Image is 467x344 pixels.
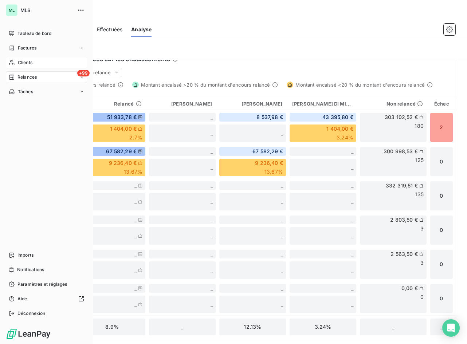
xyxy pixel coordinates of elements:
span: _ [281,285,283,291]
div: 3.24% [289,318,357,336]
span: [PERSON_NAME] [171,101,212,107]
span: _ [281,251,283,257]
span: 300 998,53 € [384,148,418,155]
span: _ [281,267,283,273]
span: Montant encaissé <20 % du montant d'encours relancé [295,82,425,88]
span: _ [351,251,353,257]
span: _ [281,130,283,136]
span: _ [281,233,283,239]
span: _ [351,233,353,239]
span: _ [211,217,213,223]
span: 3 [420,259,424,266]
span: _ [351,198,353,205]
span: _ [351,182,353,189]
div: Échec [433,101,451,107]
div: 0 [430,147,453,177]
span: 2 563,50 € [391,250,418,258]
span: 13.67% [264,168,283,175]
span: 9 236,40 € [109,159,137,167]
div: Relancé [81,101,142,107]
span: _ [211,251,213,257]
div: _ [149,318,216,336]
span: _ [211,285,213,291]
div: 12.13% [219,318,286,336]
span: Imports [17,252,34,258]
span: 9 236,40 € [255,159,283,167]
span: _ [134,251,137,257]
span: _ [134,285,137,291]
span: Effectuées [97,26,123,33]
span: 125 [415,157,423,164]
span: 303 102,52 € [385,114,418,121]
span: _ [211,198,213,205]
div: 0 [430,284,453,313]
div: 8.9% [79,318,146,336]
span: _ [351,148,353,154]
span: 3.24% [337,134,353,141]
span: Factures [18,45,36,51]
span: 0 [420,293,424,301]
span: 332 319,51 € [386,182,418,189]
span: _ [211,114,213,120]
span: _ [351,301,353,307]
span: 1 404,00 € [110,125,137,133]
span: _ [211,164,213,170]
span: _ [211,130,213,136]
span: [PERSON_NAME] DI MICELI [292,101,357,107]
span: 2 803,50 € [390,216,418,224]
span: 67 582,29 € [106,148,137,155]
span: _ [211,182,213,189]
span: _ [211,148,213,154]
span: Déconnexion [17,310,46,317]
span: 0,00 € [401,285,418,292]
span: _ [351,267,353,273]
span: Relances [17,74,37,80]
span: _ [281,198,283,205]
span: _ [134,267,137,273]
span: Notifications [17,266,44,273]
span: _ [211,267,213,273]
span: _ [134,198,137,205]
span: _ [211,301,213,307]
span: _ [351,164,353,170]
span: Tableau de bord [17,30,51,37]
div: 2 [430,112,453,142]
span: Montant encaissé >20 % du montant d'encours relancé [141,82,270,88]
span: Analyse [131,26,152,33]
span: 3 [420,225,424,232]
span: 43 395,80 € [322,114,353,121]
span: _ [351,217,353,223]
span: Clients [18,59,32,66]
span: Tâches [18,88,33,95]
div: ML [6,4,17,16]
span: _ [134,301,137,307]
span: [PERSON_NAME] [242,101,282,107]
span: _ [211,233,213,239]
span: 51 933,78 € [107,114,137,121]
span: Aide [17,296,27,302]
div: _ [360,318,427,336]
span: _ [281,301,283,307]
div: 0 [430,215,453,245]
span: _ [281,182,283,189]
span: 13.67% [124,168,142,175]
span: 8 537,98 € [256,114,283,121]
span: MLS [20,7,73,13]
span: 67 582,29 € [252,148,283,155]
span: 135 [415,191,423,198]
span: +99 [77,70,90,76]
span: _ [134,233,137,239]
span: _ [134,182,137,189]
span: 1 404,00 € [326,125,353,133]
div: 0 [430,249,453,279]
span: _ [351,285,353,291]
a: Aide [6,293,87,305]
img: Logo LeanPay [6,328,51,340]
span: _ [281,217,283,223]
span: 180 [415,122,423,130]
div: _ [430,318,454,336]
div: Open Intercom Messenger [442,319,460,337]
div: 0 [430,181,453,211]
span: 2.7% [129,134,142,141]
div: Non relancé [362,101,423,107]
